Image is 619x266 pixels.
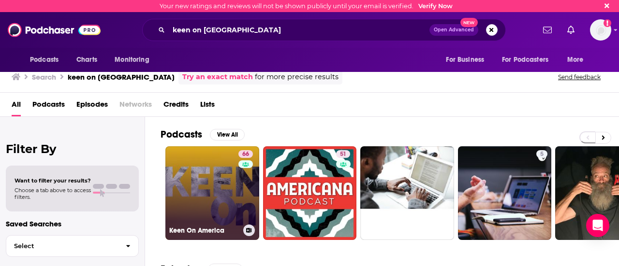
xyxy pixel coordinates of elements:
[555,73,604,81] button: Send feedback
[502,53,548,67] span: For Podcasters
[15,177,91,184] span: Want to filter your results?
[210,129,245,140] button: View All
[108,51,162,69] button: open menu
[439,51,496,69] button: open menu
[590,19,611,41] button: Show profile menu
[458,146,552,240] a: 5
[560,51,596,69] button: open menu
[32,72,56,82] h3: Search
[540,150,544,159] span: 5
[165,146,259,240] a: 66Keen On America
[6,219,139,228] p: Saved Searches
[6,235,139,257] button: Select
[255,71,339,83] span: for more precise results
[418,2,453,10] a: Verify Now
[496,51,562,69] button: open menu
[182,71,253,83] a: Try an exact match
[6,243,118,249] span: Select
[434,28,474,32] span: Open Advanced
[68,72,175,82] h3: keen on [GEOGRAPHIC_DATA]
[563,22,578,38] a: Show notifications dropdown
[429,24,478,36] button: Open AdvancedNew
[590,19,611,41] span: Logged in as carlosrosario
[12,97,21,116] a: All
[200,97,215,116] a: Lists
[263,146,357,240] a: 51
[238,150,253,158] a: 66
[460,18,478,27] span: New
[446,53,484,67] span: For Business
[161,128,202,140] h2: Podcasts
[23,51,71,69] button: open menu
[32,97,65,116] a: Podcasts
[336,150,350,158] a: 51
[539,22,556,38] a: Show notifications dropdown
[169,22,429,38] input: Search podcasts, credits, & more...
[15,187,91,200] span: Choose a tab above to access filters.
[161,128,245,140] a: PodcastsView All
[160,2,453,10] div: Your new ratings and reviews will not be shown publicly until your email is verified.
[76,97,108,116] a: Episodes
[76,53,97,67] span: Charts
[169,226,239,235] h3: Keen On America
[604,19,611,27] svg: Email not verified
[70,51,103,69] a: Charts
[340,150,346,159] span: 51
[242,150,249,159] span: 66
[142,19,506,41] div: Search podcasts, credits, & more...
[115,53,149,67] span: Monitoring
[6,142,139,156] h2: Filter By
[590,19,611,41] img: User Profile
[8,21,101,39] img: Podchaser - Follow, Share and Rate Podcasts
[119,97,152,116] span: Networks
[567,53,584,67] span: More
[163,97,189,116] a: Credits
[536,150,547,158] a: 5
[30,53,59,67] span: Podcasts
[586,214,609,237] div: Open Intercom Messenger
